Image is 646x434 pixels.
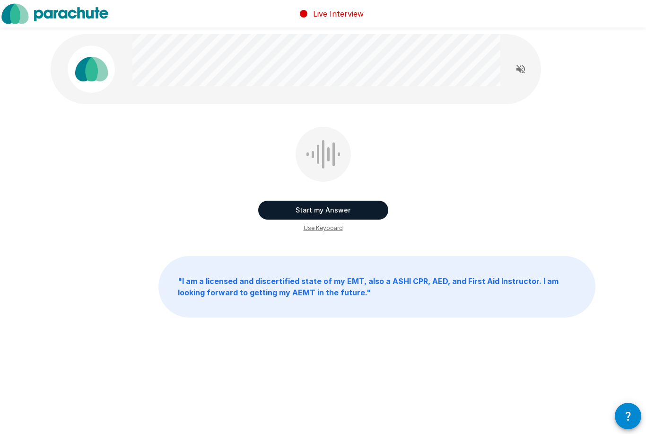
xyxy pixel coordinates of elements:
[178,276,559,297] b: " I am a licensed and discertified state of my EMT, also a ASHI CPR, AED, and First Aid Instructo...
[511,60,530,79] button: Read questions aloud
[304,223,343,233] span: Use Keyboard
[68,45,115,93] img: parachute_avatar.png
[313,8,364,19] p: Live Interview
[258,201,388,220] button: Start my Answer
